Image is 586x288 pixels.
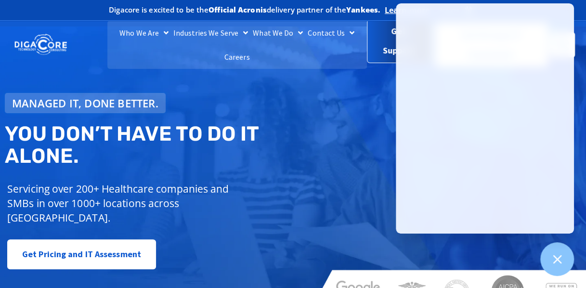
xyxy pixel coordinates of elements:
b: Yankees. [346,5,380,14]
h2: Digacore is excited to be the delivery partner of the [109,6,380,13]
a: Get Pricing and IT Assessment [7,239,156,269]
a: Who We Are [117,21,171,45]
a: Get Support [367,19,430,64]
img: DigaCore Technology Consulting [14,33,67,56]
nav: Menu [107,21,367,69]
a: Industries We Serve [171,21,250,45]
span: Get Support [375,22,422,61]
a: Contact Us [305,21,357,45]
a: Learn more [385,5,430,15]
a: What We Do [250,21,305,45]
span: Get Pricing and IT Assessment [22,245,141,264]
a: Managed IT, done better. [5,93,166,113]
p: Servicing over 200+ Healthcare companies and SMBs in over 1000+ locations across [GEOGRAPHIC_DATA]. [7,182,246,225]
span: Managed IT, done better. [12,98,158,108]
iframe: Chatgenie Messenger [396,3,574,234]
a: Careers [222,45,252,69]
h2: You don’t have to do IT alone. [5,123,299,167]
b: Official Acronis [208,5,267,14]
